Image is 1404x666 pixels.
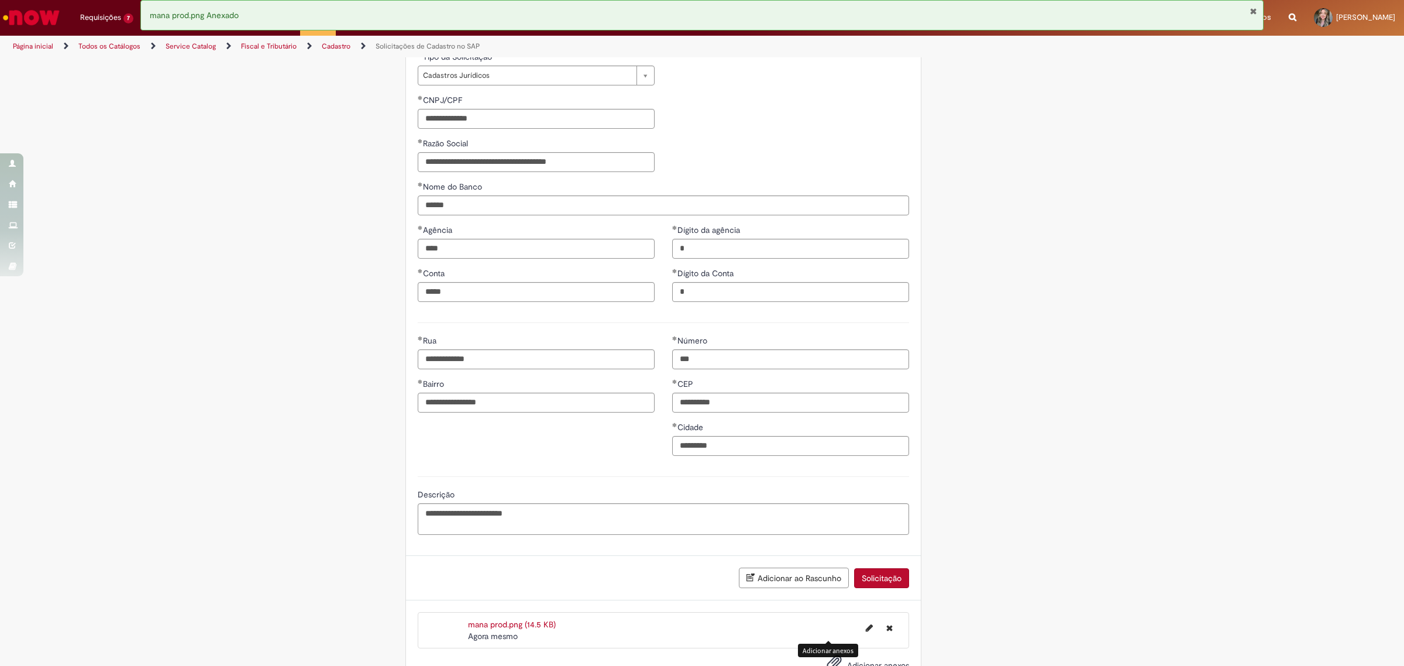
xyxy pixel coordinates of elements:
[672,336,677,341] span: Obrigatório Preenchido
[418,195,909,215] input: Nome do Banco
[423,66,631,85] span: Cadastros Jurídicos
[418,379,423,384] span: Obrigatório Preenchido
[854,568,909,588] button: Solicitação
[798,644,858,657] div: Adicionar anexos
[879,619,900,637] button: Excluir mana prod.png
[418,95,423,100] span: Obrigatório Preenchido
[166,42,216,51] a: Service Catalog
[468,631,518,641] span: Agora mesmo
[677,335,710,346] span: Número
[150,10,239,20] span: mana prod.png Anexado
[677,379,696,389] span: CEP
[418,109,655,129] input: CNPJ/CPF
[677,422,706,432] span: Cidade
[423,379,446,389] span: Bairro
[468,631,518,641] time: 28/08/2025 09:00:38
[418,239,655,259] input: Agência
[672,282,909,302] input: Dígito da Conta
[677,268,736,279] span: Dígito da Conta
[1,6,61,29] img: ServiceNow
[418,393,655,413] input: Bairro
[376,42,480,51] a: Solicitações de Cadastro no SAP
[418,139,423,143] span: Obrigatório Preenchido
[418,225,423,230] span: Obrigatório Preenchido
[672,349,909,369] input: Número
[418,182,423,187] span: Obrigatório Preenchido
[418,503,909,535] textarea: Descrição
[672,225,677,230] span: Obrigatório Preenchido
[418,489,457,500] span: Descrição
[418,269,423,273] span: Obrigatório Preenchido
[1336,12,1395,22] span: [PERSON_NAME]
[739,568,849,588] button: Adicionar ao Rascunho
[423,335,439,346] span: Rua
[423,268,447,279] span: Conta
[672,269,677,273] span: Obrigatório Preenchido
[241,42,297,51] a: Fiscal e Tributário
[677,225,742,235] span: Dígito da agência
[423,138,470,149] span: Razão Social
[418,152,655,172] input: Razão Social
[9,36,927,57] ul: Trilhas de página
[672,423,677,427] span: Obrigatório Preenchido
[423,225,455,235] span: Agência
[859,619,880,637] button: Editar nome de arquivo mana prod.png
[672,239,909,259] input: Dígito da agência
[418,282,655,302] input: Conta
[123,13,133,23] span: 7
[672,436,909,456] input: Cidade
[672,393,909,413] input: CEP
[80,12,121,23] span: Requisições
[418,349,655,369] input: Rua
[423,181,484,192] span: Nome do Banco
[423,95,464,105] span: CNPJ/CPF
[322,42,350,51] a: Cadastro
[672,379,677,384] span: Obrigatório Preenchido
[418,336,423,341] span: Obrigatório Preenchido
[423,52,494,62] span: Tipo da Solicitação
[1250,6,1257,16] button: Fechar Notificação
[78,42,140,51] a: Todos os Catálogos
[468,619,556,630] a: mana prod.png (14.5 KB)
[13,42,53,51] a: Página inicial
